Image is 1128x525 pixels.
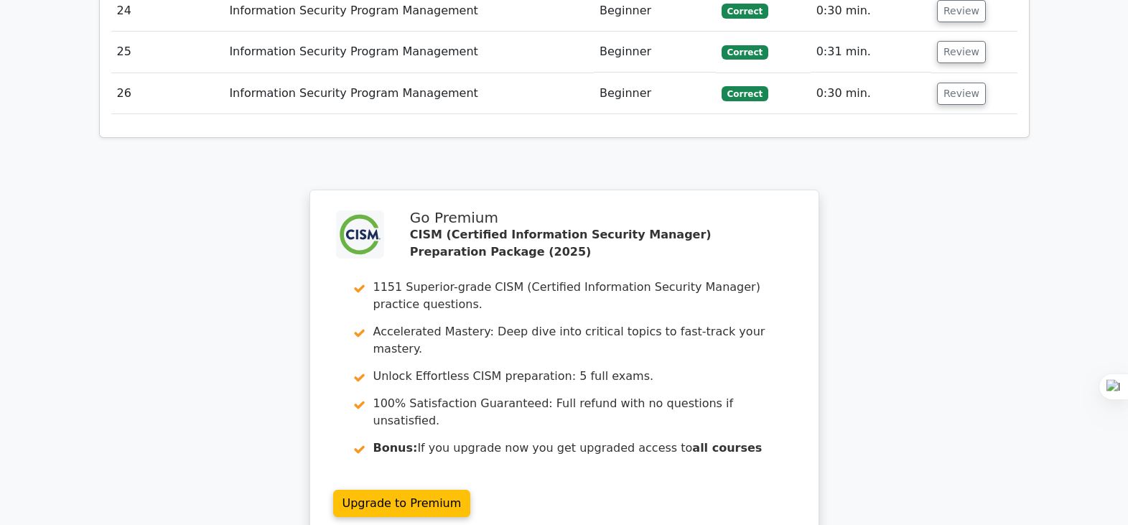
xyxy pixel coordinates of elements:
[594,32,716,73] td: Beginner
[937,41,986,63] button: Review
[223,73,594,114] td: Information Security Program Management
[811,32,931,73] td: 0:31 min.
[811,73,931,114] td: 0:30 min.
[594,73,716,114] td: Beginner
[111,73,224,114] td: 26
[937,83,986,105] button: Review
[223,32,594,73] td: Information Security Program Management
[111,32,224,73] td: 25
[722,4,768,18] span: Correct
[722,45,768,60] span: Correct
[333,490,471,517] a: Upgrade to Premium
[722,86,768,101] span: Correct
